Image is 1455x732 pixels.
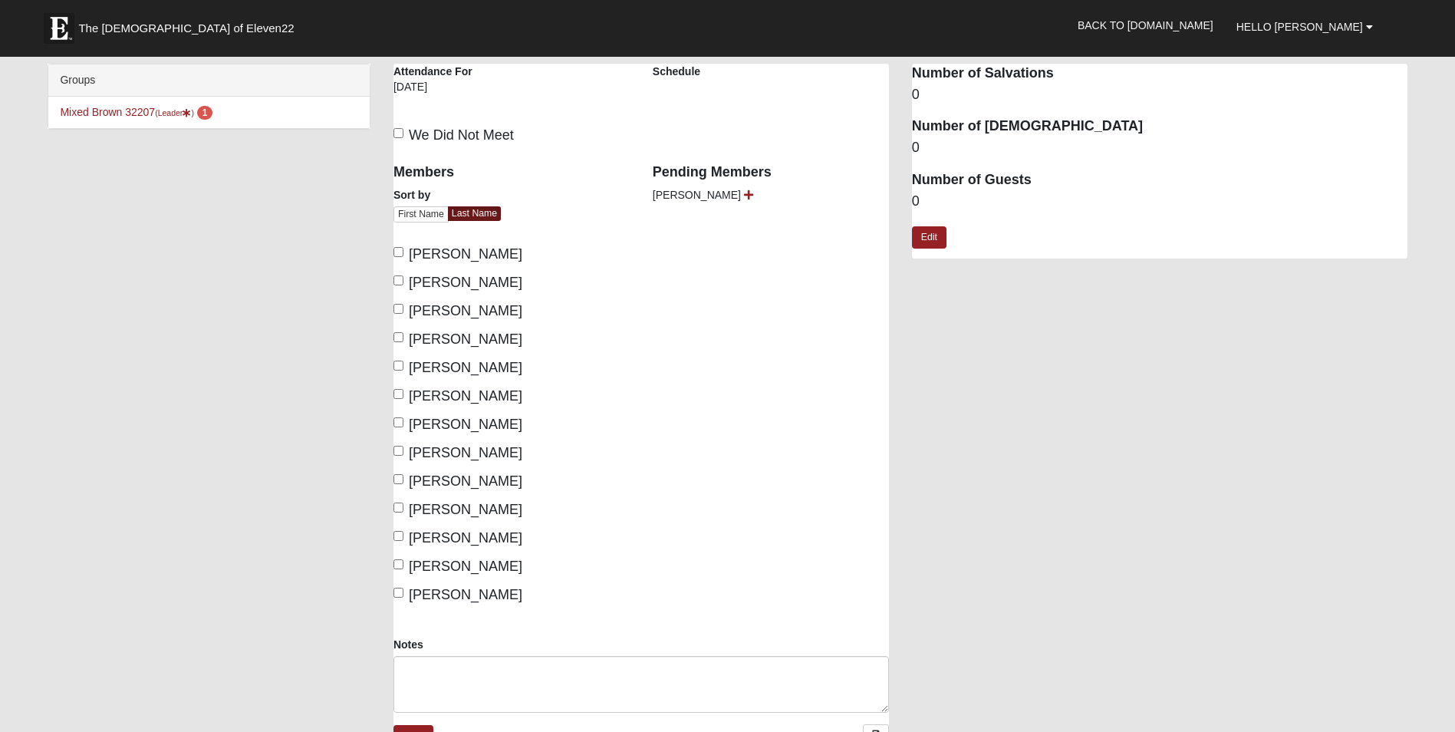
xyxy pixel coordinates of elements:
[393,474,403,484] input: [PERSON_NAME]
[912,64,1407,84] dt: Number of Salvations
[393,531,403,541] input: [PERSON_NAME]
[393,446,403,456] input: [PERSON_NAME]
[653,189,741,201] span: [PERSON_NAME]
[409,331,522,347] span: [PERSON_NAME]
[409,445,522,460] span: [PERSON_NAME]
[393,559,403,569] input: [PERSON_NAME]
[409,127,514,143] span: We Did Not Meet
[409,502,522,517] span: [PERSON_NAME]
[44,13,74,44] img: Eleven22 logo
[393,389,403,399] input: [PERSON_NAME]
[409,360,522,375] span: [PERSON_NAME]
[912,138,1407,158] dd: 0
[78,21,294,36] span: The [DEMOGRAPHIC_DATA] of Eleven22
[197,106,213,120] span: number of pending members
[409,587,522,602] span: [PERSON_NAME]
[393,588,403,598] input: [PERSON_NAME]
[393,164,630,181] h4: Members
[409,303,522,318] span: [PERSON_NAME]
[912,226,946,249] a: Edit
[1066,6,1225,45] a: Back to [DOMAIN_NAME]
[653,64,700,79] label: Schedule
[912,192,1407,212] dd: 0
[393,128,403,138] input: We Did Not Meet
[409,417,522,432] span: [PERSON_NAME]
[393,503,403,513] input: [PERSON_NAME]
[393,247,403,257] input: [PERSON_NAME]
[409,473,522,489] span: [PERSON_NAME]
[393,206,449,223] a: First Name
[912,117,1407,137] dt: Number of [DEMOGRAPHIC_DATA]
[448,206,501,221] a: Last Name
[60,106,212,118] a: Mixed Brown 32207(Leader) 1
[409,559,522,574] span: [PERSON_NAME]
[48,64,370,97] div: Groups
[393,79,500,105] div: [DATE]
[36,5,343,44] a: The [DEMOGRAPHIC_DATA] of Eleven22
[393,275,403,285] input: [PERSON_NAME]
[409,530,522,546] span: [PERSON_NAME]
[393,417,403,427] input: [PERSON_NAME]
[1225,8,1384,46] a: Hello [PERSON_NAME]
[393,361,403,371] input: [PERSON_NAME]
[393,332,403,342] input: [PERSON_NAME]
[1236,21,1363,33] span: Hello [PERSON_NAME]
[409,388,522,404] span: [PERSON_NAME]
[744,189,753,201] a: Add Person to Group
[409,275,522,290] span: [PERSON_NAME]
[393,304,403,314] input: [PERSON_NAME]
[393,64,472,79] label: Attendance For
[912,85,1407,105] dd: 0
[653,164,889,181] h4: Pending Members
[393,187,430,203] label: Sort by
[912,170,1407,190] dt: Number of Guests
[393,637,423,652] label: Notes
[155,108,194,117] small: (Leader )
[409,246,522,262] span: [PERSON_NAME]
